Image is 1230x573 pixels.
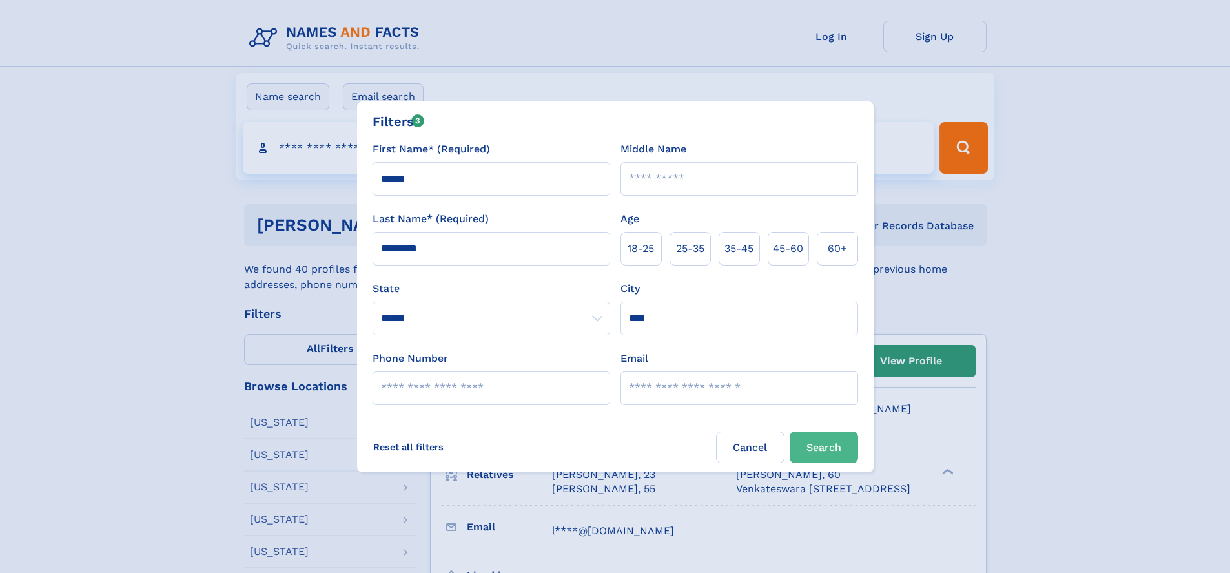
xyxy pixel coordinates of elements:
[620,281,640,297] label: City
[724,241,753,256] span: 35‑45
[373,211,489,227] label: Last Name* (Required)
[628,241,654,256] span: 18‑25
[620,211,639,227] label: Age
[790,432,858,463] button: Search
[373,351,448,366] label: Phone Number
[620,351,648,366] label: Email
[828,241,847,256] span: 60+
[373,281,610,297] label: State
[365,432,452,463] label: Reset all filters
[373,112,425,131] div: Filters
[620,141,686,157] label: Middle Name
[373,141,490,157] label: First Name* (Required)
[716,432,784,463] label: Cancel
[676,241,704,256] span: 25‑35
[773,241,803,256] span: 45‑60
